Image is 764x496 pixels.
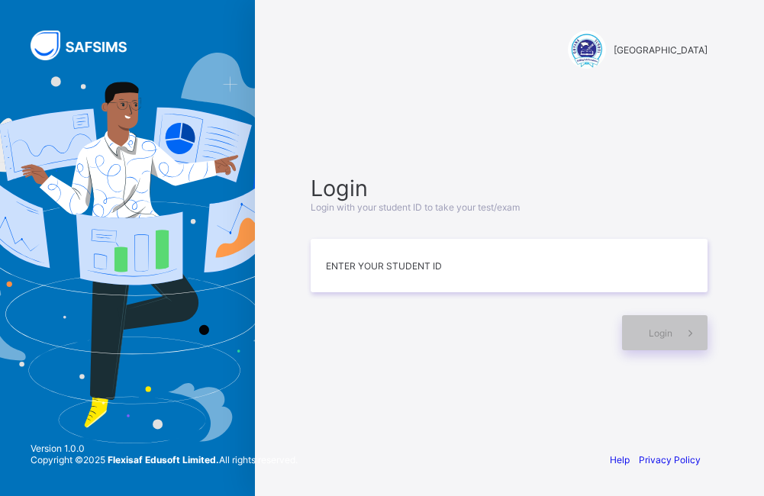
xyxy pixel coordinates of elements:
span: [GEOGRAPHIC_DATA] [614,44,708,56]
a: Privacy Policy [639,454,701,465]
span: Login [649,327,672,339]
span: Version 1.0.0 [31,443,298,454]
span: Login with your student ID to take your test/exam [311,201,520,213]
strong: Flexisaf Edusoft Limited. [108,454,219,465]
span: Copyright © 2025 All rights reserved. [31,454,298,465]
img: SAFSIMS Logo [31,31,145,60]
a: Help [610,454,630,465]
span: Login [311,175,708,201]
